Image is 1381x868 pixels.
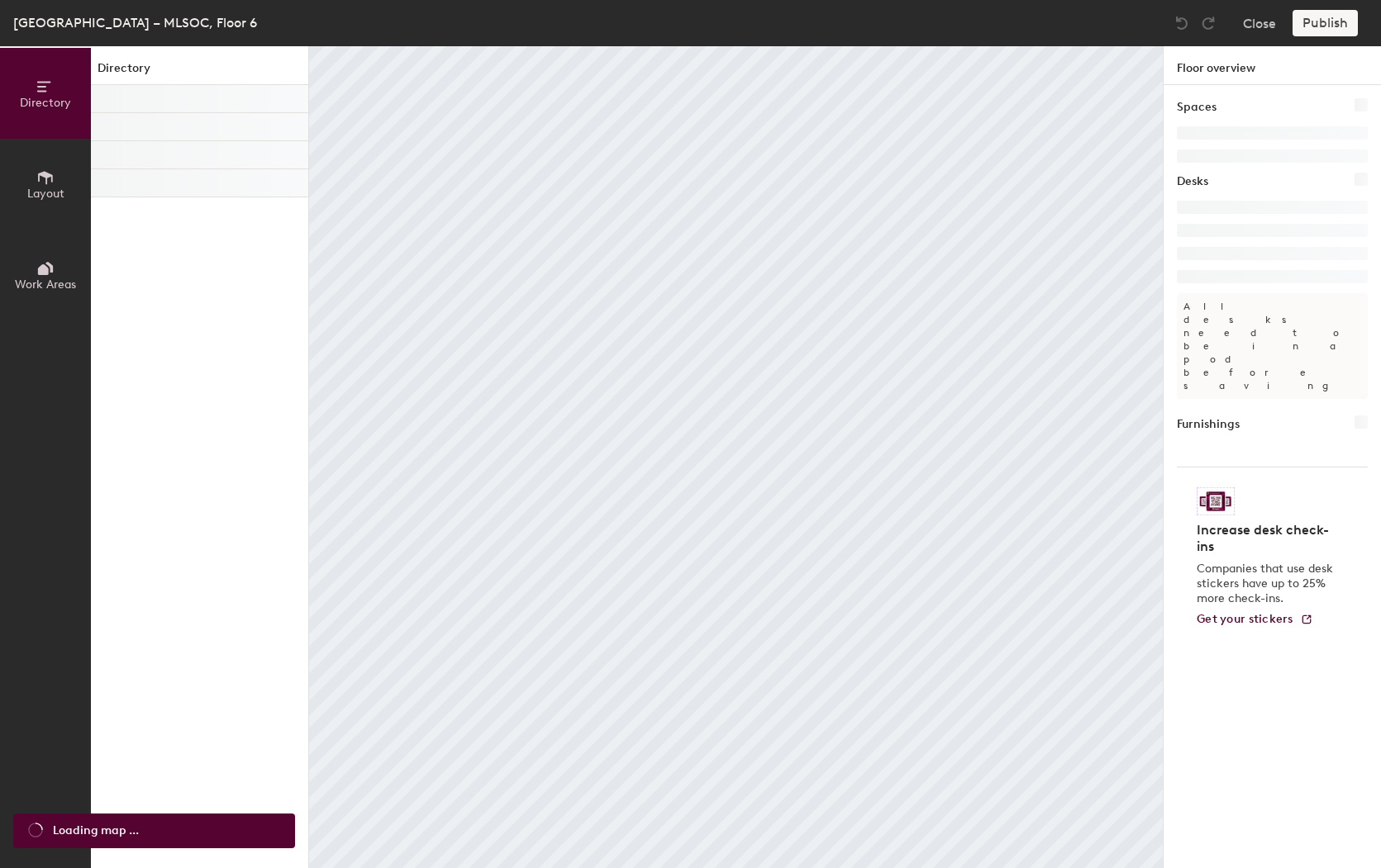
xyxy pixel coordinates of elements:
[1197,487,1235,515] img: Sticker logo
[1243,10,1276,36] button: Close
[1197,562,1338,606] p: Companies that use desk stickers have up to 25% more check-ins.
[15,277,76,292] span: Work Areas
[1197,522,1338,555] h4: Increase desk check-ins
[1164,46,1381,85] h1: Floor overview
[13,12,257,33] div: [GEOGRAPHIC_DATA] – MLSOC, Floor 6
[53,822,139,840] span: Loading map ...
[1177,173,1208,191] h1: Desks
[1197,613,1313,627] a: Get your stickers
[1174,15,1190,31] img: Undo
[1177,415,1240,434] h1: Furnishings
[1177,293,1368,399] p: All desks need to be in a pod before saving
[309,46,1163,868] canvas: Map
[1197,612,1293,626] span: Get your stickers
[1200,15,1217,31] img: Redo
[20,96,71,110] span: Directory
[1177,98,1217,116] h1: Spaces
[27,187,64,201] span: Layout
[91,59,308,85] h1: Directory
